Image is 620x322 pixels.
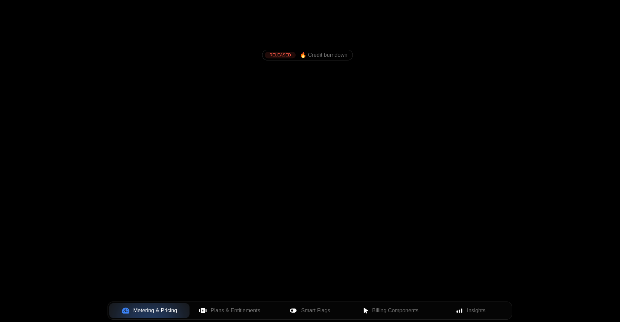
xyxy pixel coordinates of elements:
[467,307,486,315] span: Insights
[300,52,347,58] span: 🔥 Credit burndown
[265,52,347,58] a: [object Object],[object Object]
[430,303,511,318] button: Insights
[211,307,260,315] span: Plans & Entitlements
[270,303,350,318] button: Smart Flags
[109,303,190,318] button: Metering & Pricing
[133,307,177,315] span: Metering & Pricing
[350,303,430,318] button: Billing Components
[372,307,418,315] span: Billing Components
[265,52,296,58] div: RELEASED
[301,307,330,315] span: Smart Flags
[190,303,270,318] button: Plans & Entitlements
